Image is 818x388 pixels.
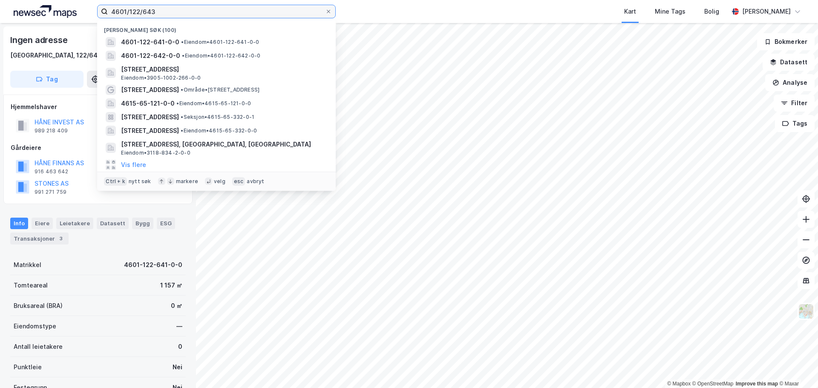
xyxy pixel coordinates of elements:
div: Kart [624,6,636,17]
img: logo.a4113a55bc3d86da70a041830d287a7e.svg [14,5,77,18]
div: Matrikkel [14,260,41,270]
div: Punktleie [14,362,42,372]
span: [STREET_ADDRESS], [GEOGRAPHIC_DATA], [GEOGRAPHIC_DATA] [121,139,325,149]
div: Leietakere [56,218,93,229]
span: • [176,100,179,106]
span: [STREET_ADDRESS] [121,126,179,136]
div: Antall leietakere [14,342,63,352]
input: Søk på adresse, matrikkel, gårdeiere, leietakere eller personer [108,5,325,18]
span: Eiendom • 3118-834-2-0-0 [121,149,190,156]
span: • [182,52,184,59]
div: Hjemmelshaver [11,102,185,112]
div: Bruksareal (BRA) [14,301,63,311]
button: Analyse [765,74,815,91]
span: Eiendom • 4615-65-121-0-0 [176,100,251,107]
a: OpenStreetMap [692,381,734,387]
div: Bygg [132,218,153,229]
button: Tags [775,115,815,132]
div: 3 [57,234,65,243]
div: [PERSON_NAME] søk (100) [97,20,336,35]
div: Transaksjoner [10,233,69,244]
span: 4601-122-641-0-0 [121,37,179,47]
div: Eiere [32,218,53,229]
div: [GEOGRAPHIC_DATA], 122/641 [10,50,101,60]
span: 4601-122-642-0-0 [121,51,180,61]
div: Eiendomstype [14,321,56,331]
span: • [181,127,183,134]
span: 4615-65-121-0-0 [121,98,175,109]
div: ESG [157,218,175,229]
button: Bokmerker [757,33,815,50]
span: Eiendom • 4615-65-332-0-0 [181,127,257,134]
span: Område • [STREET_ADDRESS] [181,86,259,93]
span: [STREET_ADDRESS] [121,64,325,75]
div: 0 [178,342,182,352]
span: Seksjon • 4615-65-332-0-1 [181,114,254,121]
div: esc [232,177,245,186]
div: avbryt [247,178,264,185]
span: Eiendom • 4601-122-641-0-0 [181,39,259,46]
div: Datasett [97,218,129,229]
div: Kontrollprogram for chat [775,347,818,388]
div: 989 218 409 [35,127,68,134]
div: velg [214,178,225,185]
div: Mine Tags [655,6,686,17]
div: nytt søk [129,178,151,185]
button: Filter [774,95,815,112]
a: Improve this map [736,381,778,387]
div: Ctrl + k [104,177,127,186]
div: 0 ㎡ [171,301,182,311]
div: 916 463 642 [35,168,68,175]
iframe: Chat Widget [775,347,818,388]
span: • [181,86,183,93]
div: markere [176,178,198,185]
div: Info [10,218,28,229]
span: [STREET_ADDRESS] [121,112,179,122]
div: Bolig [704,6,719,17]
img: Z [798,303,814,319]
div: 1 157 ㎡ [160,280,182,290]
div: Gårdeiere [11,143,185,153]
span: [STREET_ADDRESS] [121,85,179,95]
span: • [181,114,183,120]
div: 991 271 759 [35,189,66,195]
div: [PERSON_NAME] [742,6,791,17]
button: Datasett [763,54,815,71]
div: Tomteareal [14,280,48,290]
div: Nei [173,362,182,372]
span: Eiendom • 3905-1002-266-0-0 [121,75,201,81]
a: Mapbox [667,381,691,387]
span: Eiendom • 4601-122-642-0-0 [182,52,260,59]
button: Tag [10,71,84,88]
span: • [181,39,184,45]
div: 4601-122-641-0-0 [124,260,182,270]
div: — [176,321,182,331]
div: Ingen adresse [10,33,69,47]
button: Vis flere [121,160,146,170]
